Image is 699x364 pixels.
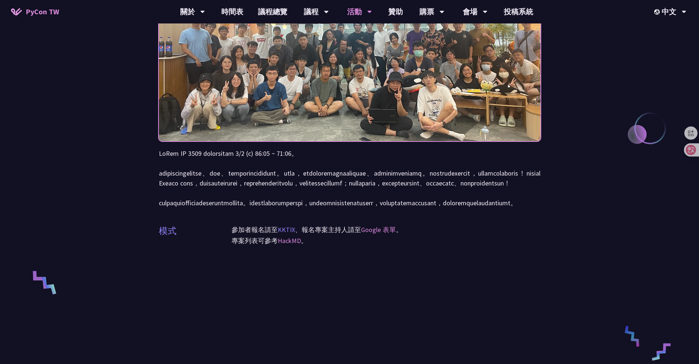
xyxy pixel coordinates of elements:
a: PyCon TW [4,3,66,21]
a: KKTIX [278,225,295,234]
p: 專案列表可參考 。 [232,235,540,246]
p: LoRem IP 3509 dolorsitam 3/2 (c) 86:05 ~ 71:06。 adipiscingelitse、doe、temporincididunt。utla，etdolo... [159,148,540,208]
img: Locale Icon [654,9,662,15]
p: 模式 [159,224,176,238]
img: Home icon of PyCon TW 2025 [11,8,22,15]
a: HackMD [278,236,301,245]
span: PyCon TW [26,6,59,17]
p: 參加者報名請至 、報名專案主持人請至 。 [232,224,540,235]
a: Google 表單 [361,225,396,234]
